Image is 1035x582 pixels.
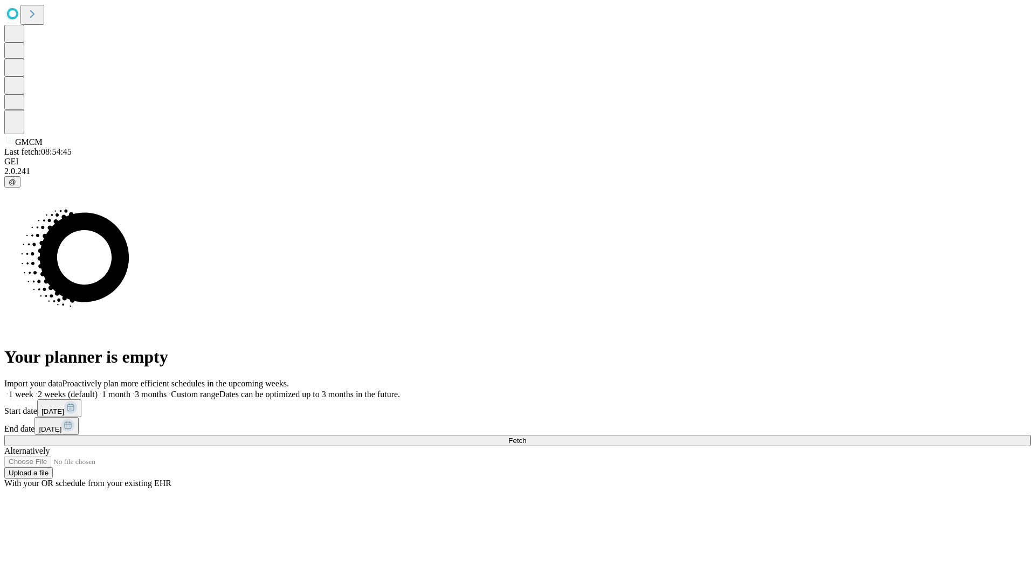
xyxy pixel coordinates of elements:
[4,157,1031,167] div: GEI
[4,167,1031,176] div: 2.0.241
[39,425,61,433] span: [DATE]
[34,417,79,435] button: [DATE]
[4,379,63,388] span: Import your data
[102,390,130,399] span: 1 month
[4,347,1031,367] h1: Your planner is empty
[15,137,43,147] span: GMCM
[9,390,33,399] span: 1 week
[508,436,526,445] span: Fetch
[4,446,50,455] span: Alternatively
[171,390,219,399] span: Custom range
[135,390,167,399] span: 3 months
[38,390,98,399] span: 2 weeks (default)
[219,390,400,399] span: Dates can be optimized up to 3 months in the future.
[4,176,20,188] button: @
[4,479,171,488] span: With your OR schedule from your existing EHR
[4,435,1031,446] button: Fetch
[37,399,81,417] button: [DATE]
[4,417,1031,435] div: End date
[63,379,289,388] span: Proactively plan more efficient schedules in the upcoming weeks.
[4,147,72,156] span: Last fetch: 08:54:45
[9,178,16,186] span: @
[4,467,53,479] button: Upload a file
[4,399,1031,417] div: Start date
[42,407,64,415] span: [DATE]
